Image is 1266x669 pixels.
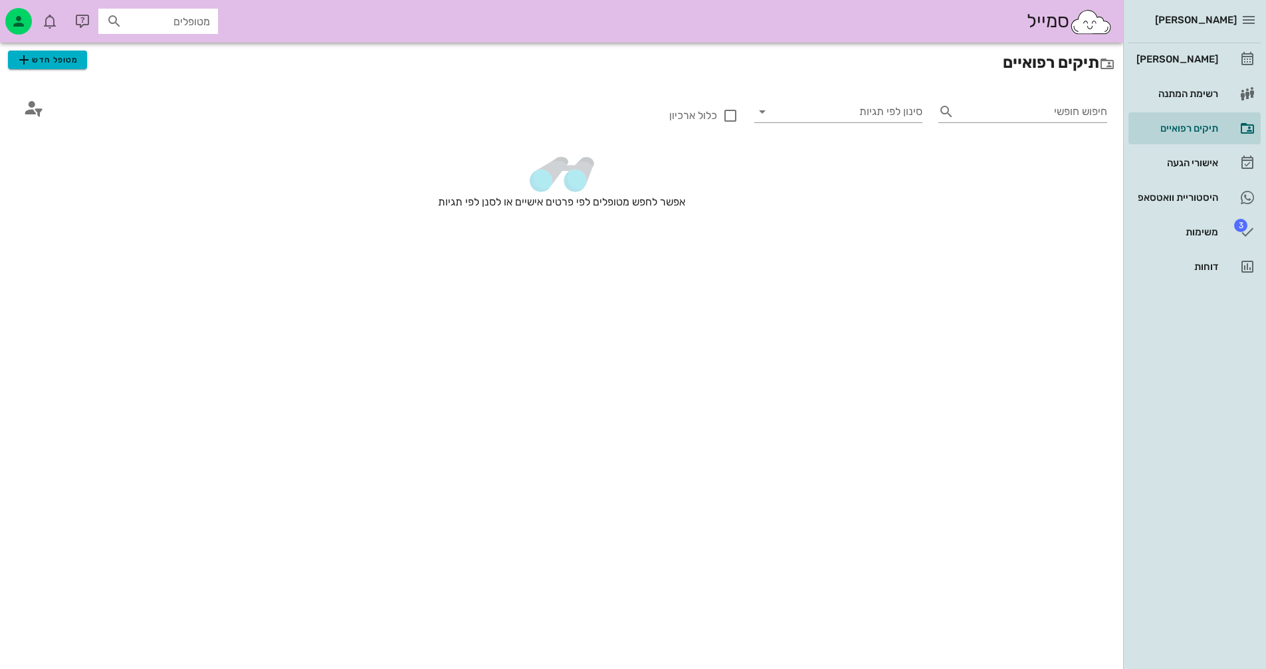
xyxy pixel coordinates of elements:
a: [PERSON_NAME] [1128,43,1261,75]
span: תג [1234,219,1247,232]
a: היסטוריית וואטסאפ [1128,182,1261,213]
label: כלול ארכיון [570,109,717,122]
a: דוחות [1128,251,1261,283]
div: [PERSON_NAME] [1134,54,1218,65]
span: [PERSON_NAME] [1155,14,1237,26]
div: משימות [1134,227,1218,237]
a: אישורי הגעה [1128,147,1261,179]
button: מטופל חדש [8,51,87,69]
div: היסטוריית וואטסאפ [1134,192,1218,203]
div: סינון לפי תגיות [754,101,923,122]
div: אפשר לחפש מטופלים לפי פרטים אישיים או לסנן לפי תגיות [8,144,1115,253]
div: סמייל [1027,7,1112,36]
a: תגמשימות [1128,216,1261,248]
a: תיקים רפואיים [1128,112,1261,144]
div: אישורי הגעה [1134,158,1218,168]
img: SmileCloud logo [1069,9,1112,35]
span: מטופל חדש [16,52,78,68]
a: רשימת המתנה [1128,78,1261,110]
button: חיפוש מתקדם [16,90,51,125]
div: רשימת המתנה [1134,88,1218,99]
span: תג [39,11,47,19]
div: תיקים רפואיים [1134,123,1218,134]
div: דוחות [1134,261,1218,272]
h2: תיקים רפואיים [8,51,1115,74]
img: telescope.1f74601d.png [528,154,595,194]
